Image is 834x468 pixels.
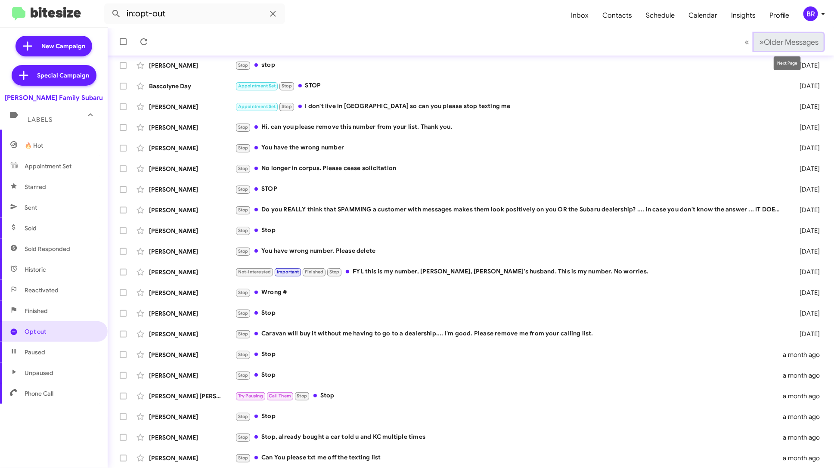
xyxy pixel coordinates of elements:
[25,369,53,377] span: Unpaused
[149,433,235,442] div: [PERSON_NAME]
[238,434,248,440] span: Stop
[235,122,786,132] div: Hi, can you please remove this number from your list. Thank you.
[786,309,827,318] div: [DATE]
[25,203,37,212] span: Sent
[238,228,248,233] span: Stop
[269,393,291,399] span: Call Them
[149,144,235,152] div: [PERSON_NAME]
[786,102,827,111] div: [DATE]
[235,267,786,277] div: FYI, this is my number, [PERSON_NAME], [PERSON_NAME]'s husband. This is my number. No worries.
[25,286,59,294] span: Reactivated
[297,393,307,399] span: Stop
[149,123,235,132] div: [PERSON_NAME]
[739,33,754,51] button: Previous
[235,370,783,380] div: Stop
[25,327,46,336] span: Opt out
[595,3,639,28] a: Contacts
[235,350,783,360] div: Stop
[25,183,46,191] span: Starred
[149,206,235,214] div: [PERSON_NAME]
[329,269,340,275] span: Stop
[12,65,96,86] a: Special Campaign
[639,3,682,28] a: Schedule
[25,224,37,232] span: Sold
[238,62,248,68] span: Stop
[149,268,235,276] div: [PERSON_NAME]
[16,36,92,56] a: New Campaign
[235,205,786,215] div: Do you REALLY think that SPAMMING a customer with messages makes them look positively on you OR t...
[149,371,235,380] div: [PERSON_NAME]
[564,3,595,28] a: Inbox
[149,185,235,194] div: [PERSON_NAME]
[783,454,827,462] div: a month ago
[724,3,763,28] a: Insights
[235,102,786,112] div: I don't live in [GEOGRAPHIC_DATA] so can you please stop texting me
[25,348,45,356] span: Paused
[37,71,90,80] span: Special Campaign
[783,433,827,442] div: a month ago
[149,330,235,338] div: [PERSON_NAME]
[235,143,786,153] div: You have the wrong number
[754,33,824,51] button: Next
[235,308,786,318] div: Stop
[149,226,235,235] div: [PERSON_NAME]
[235,184,786,194] div: STOP
[277,269,299,275] span: Important
[783,412,827,421] div: a month ago
[149,454,235,462] div: [PERSON_NAME]
[235,81,786,91] div: STOP
[305,269,324,275] span: Finished
[759,37,764,47] span: »
[149,412,235,421] div: [PERSON_NAME]
[235,164,786,174] div: No longer in corpus. Please cease solicitation
[25,389,53,398] span: Phone Call
[783,371,827,380] div: a month ago
[238,166,248,171] span: Stop
[238,83,276,89] span: Appointment Set
[149,392,235,400] div: [PERSON_NAME] [PERSON_NAME]
[786,82,827,90] div: [DATE]
[25,307,48,315] span: Finished
[238,372,248,378] span: Stop
[149,164,235,173] div: [PERSON_NAME]
[740,33,824,51] nav: Page navigation example
[5,93,103,102] div: [PERSON_NAME] Family Subaru
[149,102,235,111] div: [PERSON_NAME]
[774,56,801,70] div: Next Page
[783,392,827,400] div: a month ago
[25,245,70,253] span: Sold Responded
[786,185,827,194] div: [DATE]
[682,3,724,28] a: Calendar
[235,226,786,236] div: Stop
[238,290,248,295] span: Stop
[803,6,818,21] div: BR
[238,352,248,357] span: Stop
[786,123,827,132] div: [DATE]
[238,124,248,130] span: Stop
[238,455,248,461] span: Stop
[786,268,827,276] div: [DATE]
[235,60,786,70] div: stop
[235,329,786,339] div: Caravan will buy it without me having to go to a dealership.... I'm good. Please remove me from y...
[744,37,749,47] span: «
[25,162,71,170] span: Appointment Set
[104,3,285,24] input: Search
[238,186,248,192] span: Stop
[786,226,827,235] div: [DATE]
[149,309,235,318] div: [PERSON_NAME]
[235,246,786,256] div: You have wrong number. Please delete
[235,391,783,401] div: Stop
[282,104,292,109] span: Stop
[786,330,827,338] div: [DATE]
[41,42,85,50] span: New Campaign
[786,288,827,297] div: [DATE]
[25,265,46,274] span: Historic
[235,453,783,463] div: Can You please txt me off the texting list
[763,3,796,28] a: Profile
